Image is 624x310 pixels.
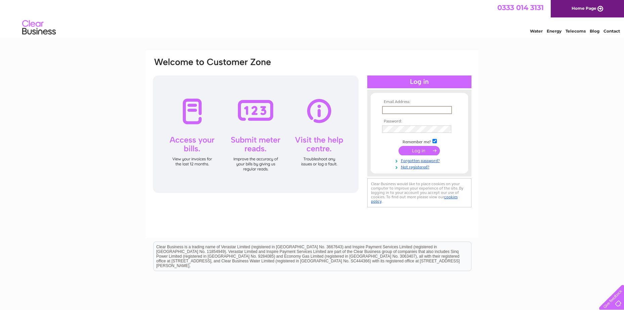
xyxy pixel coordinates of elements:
[382,157,458,163] a: Forgotten password?
[154,4,471,33] div: Clear Business is a trading name of Verastar Limited (registered in [GEOGRAPHIC_DATA] No. 3667643...
[380,119,458,124] th: Password:
[382,163,458,170] a: Not registered?
[497,3,544,12] a: 0333 014 3131
[380,138,458,145] td: Remember me?
[604,29,620,34] a: Contact
[547,29,561,34] a: Energy
[590,29,599,34] a: Blog
[371,195,458,204] a: cookies policy
[380,100,458,104] th: Email Address:
[566,29,586,34] a: Telecoms
[22,17,56,38] img: logo.png
[399,146,440,155] input: Submit
[367,178,471,207] div: Clear Business would like to place cookies on your computer to improve your experience of the sit...
[530,29,543,34] a: Water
